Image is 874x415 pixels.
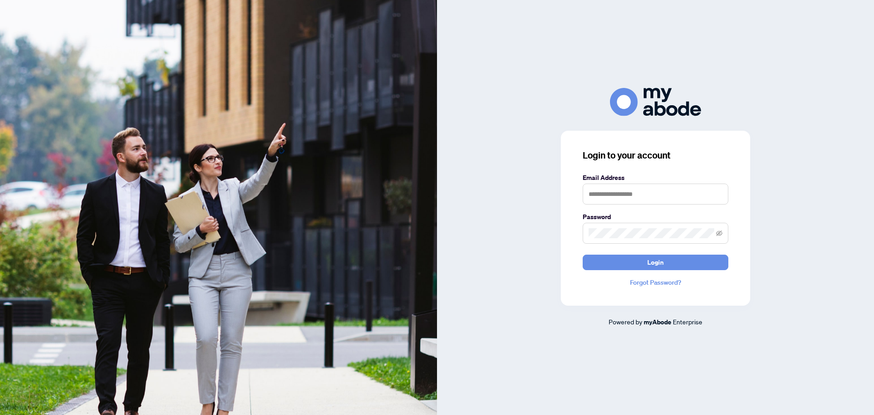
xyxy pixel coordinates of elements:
[609,318,642,326] span: Powered by
[610,88,701,116] img: ma-logo
[583,173,728,183] label: Email Address
[716,230,722,236] span: eye-invisible
[647,255,664,270] span: Login
[583,149,728,162] h3: Login to your account
[673,318,702,326] span: Enterprise
[583,255,728,270] button: Login
[583,277,728,287] a: Forgot Password?
[644,317,671,327] a: myAbode
[583,212,728,222] label: Password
